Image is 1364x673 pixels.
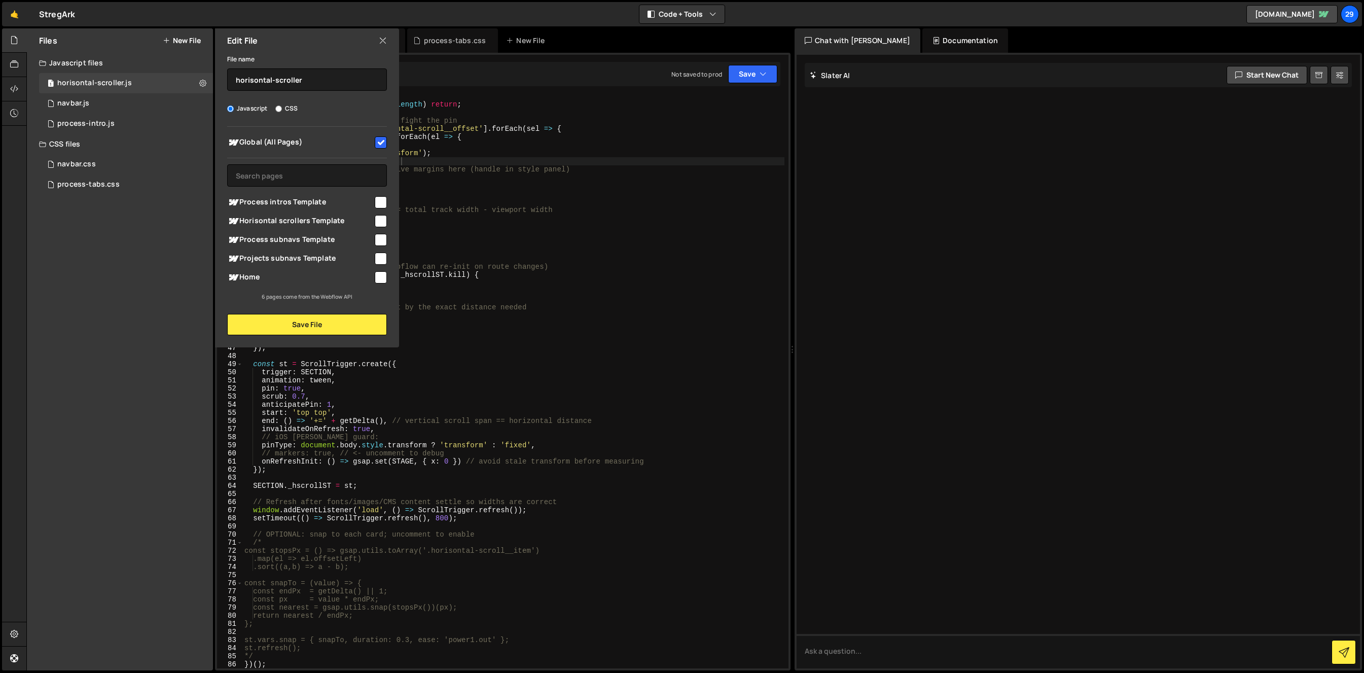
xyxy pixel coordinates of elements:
div: 81 [217,620,243,628]
div: 56 [217,417,243,425]
div: CSS files [27,134,213,154]
input: Name [227,68,387,91]
label: CSS [275,103,298,114]
div: 68 [217,514,243,522]
div: 61 [217,457,243,466]
div: 83 [217,636,243,644]
div: process-tabs.css [424,36,486,46]
div: 16690/45596.css [39,154,213,174]
div: 62 [217,466,243,474]
div: 47 [217,344,243,352]
div: 86 [217,660,243,668]
div: 55 [217,409,243,417]
a: [DOMAIN_NAME] [1246,5,1338,23]
div: 77 [217,587,243,595]
div: 16690/47286.css [39,174,213,195]
div: 76 [217,579,243,587]
h2: Slater AI [810,70,850,80]
button: Start new chat [1227,66,1307,84]
div: StregArk [39,8,75,20]
div: navbar.js [57,99,89,108]
div: 72 [217,547,243,555]
div: 60 [217,449,243,457]
label: File name [227,54,255,64]
div: Not saved to prod [671,70,722,79]
label: Javascript [227,103,268,114]
div: 54 [217,401,243,409]
div: 65 [217,490,243,498]
input: Search pages [227,164,387,187]
small: 6 pages come from the Webflow API [262,293,352,300]
span: Projects subnavs Template [227,253,373,265]
div: 82 [217,628,243,636]
a: 29 [1341,5,1359,23]
div: Documentation [922,28,1008,53]
div: 52 [217,384,243,393]
div: 70 [217,530,243,539]
span: Global (All Pages) [227,136,373,149]
div: 79 [217,604,243,612]
h2: Edit File [227,35,258,46]
div: New File [506,36,549,46]
div: 16690/47289.js [39,114,213,134]
div: horisontal-scroller.js [57,79,132,88]
div: 74 [217,563,243,571]
div: 80 [217,612,243,620]
div: 16690/45597.js [39,93,213,114]
h2: Files [39,35,57,46]
a: 🤙 [2,2,27,26]
div: 51 [217,376,243,384]
span: Process subnavs Template [227,234,373,246]
button: Save File [227,314,387,335]
div: 53 [217,393,243,401]
div: navbar.css [57,160,96,169]
input: Javascript [227,105,234,112]
span: Process intros Template [227,196,373,208]
div: 84 [217,644,243,652]
div: 78 [217,595,243,604]
span: 1 [48,80,54,88]
div: 64 [217,482,243,490]
span: Horisontal scrollers Template [227,215,373,227]
button: Code + Tools [639,5,725,23]
div: 59 [217,441,243,449]
div: 49 [217,360,243,368]
input: CSS [275,105,282,112]
div: 16690/47560.js [39,73,213,93]
div: process-intro.js [57,119,115,128]
button: Save [728,65,777,83]
div: Javascript files [27,53,213,73]
div: 66 [217,498,243,506]
div: 63 [217,474,243,482]
button: New File [163,37,201,45]
div: 73 [217,555,243,563]
div: 71 [217,539,243,547]
div: 85 [217,652,243,660]
div: Chat with [PERSON_NAME] [795,28,920,53]
div: 69 [217,522,243,530]
div: 67 [217,506,243,514]
span: Home [227,271,373,284]
div: process-tabs.css [57,180,120,189]
div: 48 [217,352,243,360]
div: 57 [217,425,243,433]
div: 58 [217,433,243,441]
div: 75 [217,571,243,579]
div: 50 [217,368,243,376]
